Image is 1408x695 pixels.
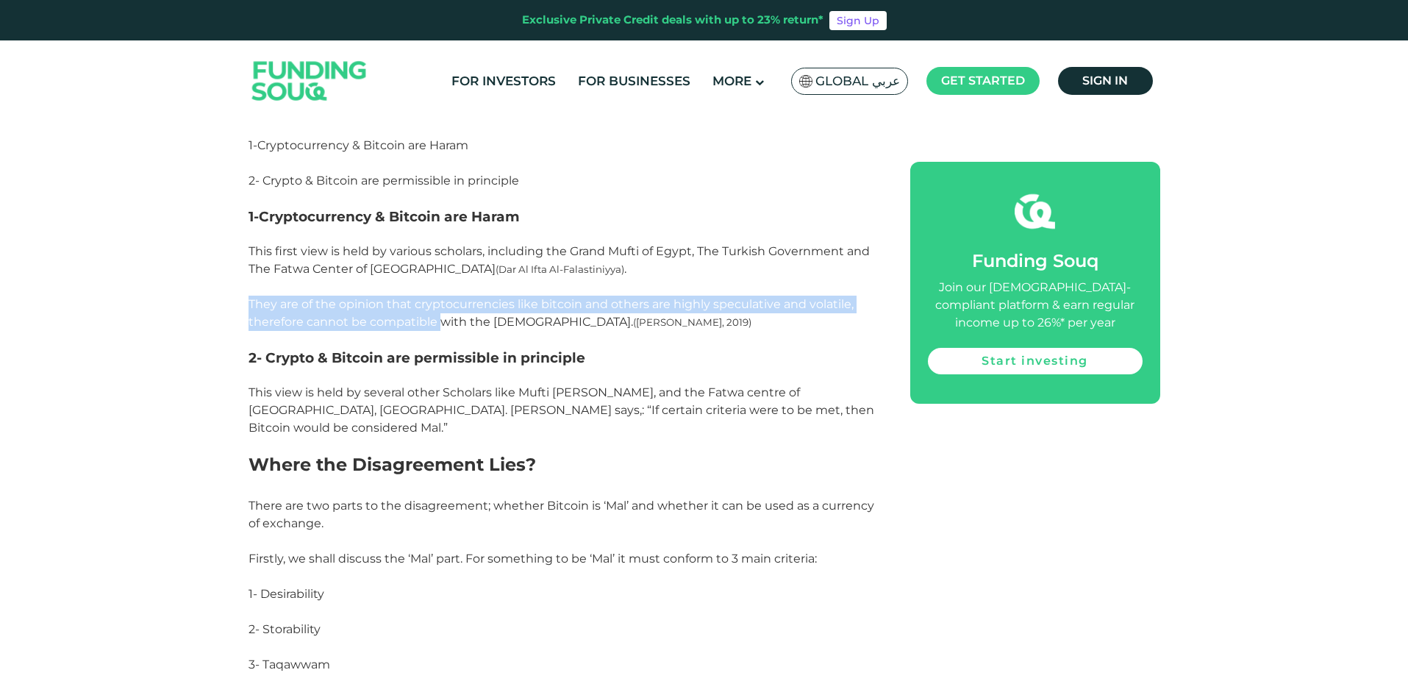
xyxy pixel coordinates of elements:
[249,454,536,475] span: Where the Disagreement Lies?
[712,74,751,88] span: More
[928,348,1143,374] a: Start investing
[574,69,694,93] a: For Businesses
[237,44,382,118] img: Logo
[249,385,874,435] span: This view is held by several other Scholars like Mufti [PERSON_NAME], and the Fatwa centre of [GE...
[1082,74,1128,88] span: Sign in
[249,657,330,671] span: 3- Taqawwam
[249,244,870,329] span: This first view is held by various scholars, including the Grand Mufti of Egypt, The Turkish Gove...
[829,11,887,30] a: Sign Up
[259,208,520,225] span: Cryptocurrency & Bitcoin are Haram
[1015,191,1055,232] img: fsicon
[249,499,874,530] span: There are two parts to the disagreement; whether Bitcoin is ‘Mal’ and whether it can be used as a...
[448,69,560,93] a: For Investors
[633,316,751,328] span: ([PERSON_NAME], 2019)
[249,349,585,366] span: 2- Crypto & Bitcoin are permissible in principle
[249,138,257,152] span: 1-
[941,74,1025,88] span: Get started
[972,250,1098,271] span: Funding Souq
[257,138,468,152] span: Cryptocurrency & Bitcoin are Haram
[249,208,259,225] span: 1-
[249,552,817,566] span: Firstly, we shall discuss the ‘Mal’ part. For something to be ‘Mal’ it must conform to 3 main cri...
[815,73,900,90] span: Global عربي
[799,75,812,88] img: SA Flag
[522,12,823,29] div: Exclusive Private Credit deals with up to 23% return*
[496,263,624,275] span: (Dar Al Ifta Al-Falastiniyya)
[249,174,519,188] span: 2- Crypto & Bitcoin are permissible in principle
[249,587,324,601] span: 1- Desirability
[1058,67,1153,95] a: Sign in
[249,622,321,636] span: 2- Storability
[928,279,1143,332] div: Join our [DEMOGRAPHIC_DATA]-compliant platform & earn regular income up to 26%* per year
